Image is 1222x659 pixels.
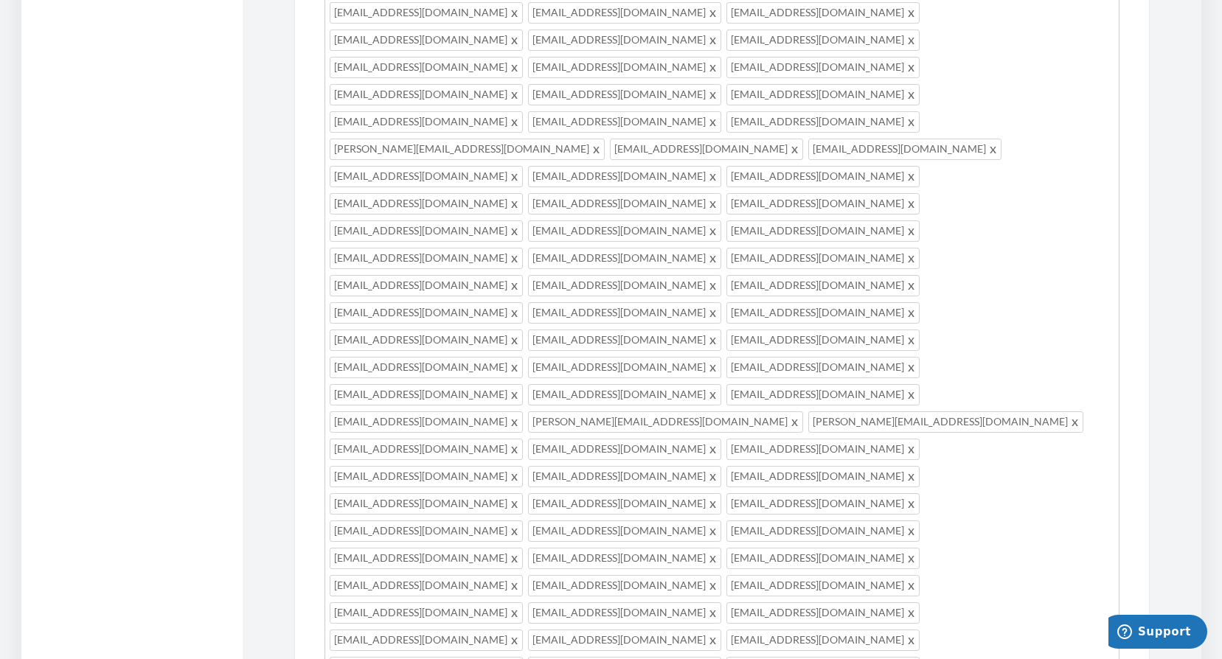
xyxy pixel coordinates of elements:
[528,220,721,242] span: [EMAIL_ADDRESS][DOMAIN_NAME]
[330,275,523,296] span: [EMAIL_ADDRESS][DOMAIN_NAME]
[330,602,523,624] span: [EMAIL_ADDRESS][DOMAIN_NAME]
[330,520,523,542] span: [EMAIL_ADDRESS][DOMAIN_NAME]
[610,139,803,160] span: [EMAIL_ADDRESS][DOMAIN_NAME]
[528,193,721,215] span: [EMAIL_ADDRESS][DOMAIN_NAME]
[726,520,920,542] span: [EMAIL_ADDRESS][DOMAIN_NAME]
[330,302,523,324] span: [EMAIL_ADDRESS][DOMAIN_NAME]
[726,84,920,105] span: [EMAIL_ADDRESS][DOMAIN_NAME]
[528,111,721,133] span: [EMAIL_ADDRESS][DOMAIN_NAME]
[726,548,920,569] span: [EMAIL_ADDRESS][DOMAIN_NAME]
[528,630,721,651] span: [EMAIL_ADDRESS][DOMAIN_NAME]
[808,411,1083,433] span: [PERSON_NAME][EMAIL_ADDRESS][DOMAIN_NAME]
[330,248,523,269] span: [EMAIL_ADDRESS][DOMAIN_NAME]
[330,575,523,596] span: [EMAIL_ADDRESS][DOMAIN_NAME]
[528,411,803,433] span: [PERSON_NAME][EMAIL_ADDRESS][DOMAIN_NAME]
[808,139,1001,160] span: [EMAIL_ADDRESS][DOMAIN_NAME]
[528,84,721,105] span: [EMAIL_ADDRESS][DOMAIN_NAME]
[330,139,605,160] span: [PERSON_NAME][EMAIL_ADDRESS][DOMAIN_NAME]
[528,329,721,351] span: [EMAIL_ADDRESS][DOMAIN_NAME]
[330,411,523,433] span: [EMAIL_ADDRESS][DOMAIN_NAME]
[330,439,523,460] span: [EMAIL_ADDRESS][DOMAIN_NAME]
[726,329,920,351] span: [EMAIL_ADDRESS][DOMAIN_NAME]
[330,2,523,24] span: [EMAIL_ADDRESS][DOMAIN_NAME]
[726,466,920,487] span: [EMAIL_ADDRESS][DOMAIN_NAME]
[330,111,523,133] span: [EMAIL_ADDRESS][DOMAIN_NAME]
[726,29,920,51] span: [EMAIL_ADDRESS][DOMAIN_NAME]
[528,493,721,515] span: [EMAIL_ADDRESS][DOMAIN_NAME]
[330,220,523,242] span: [EMAIL_ADDRESS][DOMAIN_NAME]
[330,357,523,378] span: [EMAIL_ADDRESS][DOMAIN_NAME]
[330,84,523,105] span: [EMAIL_ADDRESS][DOMAIN_NAME]
[528,2,721,24] span: [EMAIL_ADDRESS][DOMAIN_NAME]
[528,275,721,296] span: [EMAIL_ADDRESS][DOMAIN_NAME]
[528,439,721,460] span: [EMAIL_ADDRESS][DOMAIN_NAME]
[330,329,523,351] span: [EMAIL_ADDRESS][DOMAIN_NAME]
[726,384,920,405] span: [EMAIL_ADDRESS][DOMAIN_NAME]
[726,302,920,324] span: [EMAIL_ADDRESS][DOMAIN_NAME]
[726,602,920,624] span: [EMAIL_ADDRESS][DOMAIN_NAME]
[528,384,721,405] span: [EMAIL_ADDRESS][DOMAIN_NAME]
[528,548,721,569] span: [EMAIL_ADDRESS][DOMAIN_NAME]
[330,466,523,487] span: [EMAIL_ADDRESS][DOMAIN_NAME]
[528,248,721,269] span: [EMAIL_ADDRESS][DOMAIN_NAME]
[330,493,523,515] span: [EMAIL_ADDRESS][DOMAIN_NAME]
[528,466,721,487] span: [EMAIL_ADDRESS][DOMAIN_NAME]
[726,57,920,78] span: [EMAIL_ADDRESS][DOMAIN_NAME]
[726,248,920,269] span: [EMAIL_ADDRESS][DOMAIN_NAME]
[726,357,920,378] span: [EMAIL_ADDRESS][DOMAIN_NAME]
[1108,615,1207,652] iframe: Opens a widget where you can chat to one of our agents
[330,630,523,651] span: [EMAIL_ADDRESS][DOMAIN_NAME]
[330,57,523,78] span: [EMAIL_ADDRESS][DOMAIN_NAME]
[726,166,920,187] span: [EMAIL_ADDRESS][DOMAIN_NAME]
[330,166,523,187] span: [EMAIL_ADDRESS][DOMAIN_NAME]
[330,384,523,405] span: [EMAIL_ADDRESS][DOMAIN_NAME]
[528,520,721,542] span: [EMAIL_ADDRESS][DOMAIN_NAME]
[330,29,523,51] span: [EMAIL_ADDRESS][DOMAIN_NAME]
[726,439,920,460] span: [EMAIL_ADDRESS][DOMAIN_NAME]
[726,220,920,242] span: [EMAIL_ADDRESS][DOMAIN_NAME]
[528,357,721,378] span: [EMAIL_ADDRESS][DOMAIN_NAME]
[726,575,920,596] span: [EMAIL_ADDRESS][DOMAIN_NAME]
[330,548,523,569] span: [EMAIL_ADDRESS][DOMAIN_NAME]
[726,2,920,24] span: [EMAIL_ADDRESS][DOMAIN_NAME]
[726,193,920,215] span: [EMAIL_ADDRESS][DOMAIN_NAME]
[726,630,920,651] span: [EMAIL_ADDRESS][DOMAIN_NAME]
[528,166,721,187] span: [EMAIL_ADDRESS][DOMAIN_NAME]
[528,57,721,78] span: [EMAIL_ADDRESS][DOMAIN_NAME]
[330,193,523,215] span: [EMAIL_ADDRESS][DOMAIN_NAME]
[726,275,920,296] span: [EMAIL_ADDRESS][DOMAIN_NAME]
[528,302,721,324] span: [EMAIL_ADDRESS][DOMAIN_NAME]
[528,602,721,624] span: [EMAIL_ADDRESS][DOMAIN_NAME]
[726,111,920,133] span: [EMAIL_ADDRESS][DOMAIN_NAME]
[726,493,920,515] span: [EMAIL_ADDRESS][DOMAIN_NAME]
[528,29,721,51] span: [EMAIL_ADDRESS][DOMAIN_NAME]
[528,575,721,596] span: [EMAIL_ADDRESS][DOMAIN_NAME]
